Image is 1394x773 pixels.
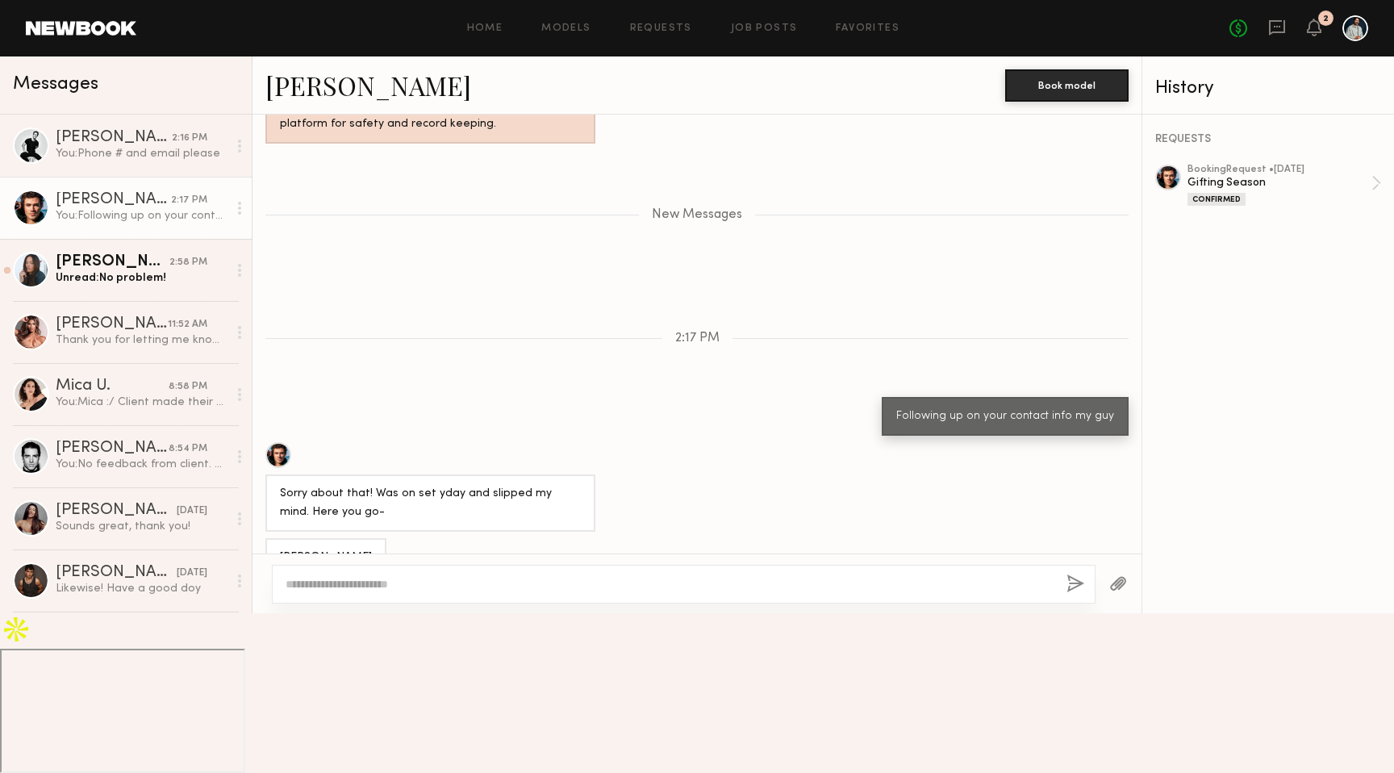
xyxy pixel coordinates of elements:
div: REQUESTS [1155,134,1381,145]
div: [PERSON_NAME] [280,549,372,567]
a: Home [467,23,503,34]
div: Gifting Season [1187,175,1371,190]
div: [PERSON_NAME] [56,192,171,208]
div: 2:17 PM [171,193,207,208]
div: 2:58 PM [169,255,207,270]
div: [PERSON_NAME] [56,130,172,146]
a: Requests [630,23,692,34]
div: [DATE] [177,566,207,581]
div: Mica U. [56,378,169,395]
a: [PERSON_NAME] [265,68,471,102]
span: Messages [13,75,98,94]
div: Confirmed [1187,193,1246,206]
div: [PERSON_NAME] [56,316,168,332]
span: New Messages [652,208,742,222]
div: [DATE] [177,503,207,519]
div: You: Following up on your contact info my guy [56,208,227,224]
div: 8:58 PM [169,379,207,395]
div: [PERSON_NAME] [56,441,169,457]
div: 11:52 AM [168,317,207,332]
span: 2:17 PM [675,332,720,345]
div: Thank you for letting me know! No worries, hope to work with you in the future [56,332,227,348]
div: [PERSON_NAME] [56,503,177,519]
div: Unread: No problem! [56,270,227,286]
button: Book model [1005,69,1129,102]
a: Book model [1005,77,1129,91]
a: Job Posts [731,23,798,34]
div: You: Phone # and email please [56,146,227,161]
div: 2 [1323,15,1329,23]
div: 8:54 PM [169,441,207,457]
div: History [1155,79,1381,98]
a: Favorites [836,23,899,34]
div: Likewise! Have a good doy [56,581,227,596]
div: You: Mica :/ Client made their decision [DATE]. I feel like they would have really liked your ene... [56,395,227,410]
div: Sorry about that! Was on set yday and slipped my mind. Here you go- [280,485,581,522]
div: 2:16 PM [172,131,207,146]
div: [PERSON_NAME] [56,565,177,581]
div: booking Request • [DATE] [1187,165,1371,175]
div: Sounds great, thank you! [56,519,227,534]
a: bookingRequest •[DATE]Gifting SeasonConfirmed [1187,165,1381,206]
a: Models [541,23,591,34]
div: Following up on your contact info my guy [896,407,1114,426]
div: [PERSON_NAME] [56,254,169,270]
div: You: No feedback from client. They just sent me the ones they wanted and that was it, sorry my guy [56,457,227,472]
